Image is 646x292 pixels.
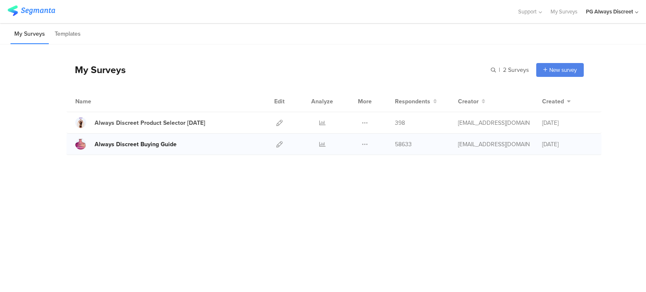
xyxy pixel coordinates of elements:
[270,91,289,112] div: Edit
[356,91,374,112] div: More
[518,8,537,16] span: Support
[586,8,633,16] div: PG Always Discreet
[95,140,177,149] div: Always Discreet Buying Guide
[8,5,55,16] img: segmanta logo
[458,140,530,149] div: talia@segmanta.com
[395,140,412,149] span: 58633
[542,118,593,127] div: [DATE]
[75,139,177,150] a: Always Discreet Buying Guide
[542,140,593,149] div: [DATE]
[498,66,501,74] span: |
[51,24,85,44] li: Templates
[542,97,571,106] button: Created
[310,91,335,112] div: Analyze
[66,63,126,77] div: My Surveys
[75,97,126,106] div: Name
[395,97,430,106] span: Respondents
[75,117,205,128] a: Always Discreet Product Selector [DATE]
[458,97,485,106] button: Creator
[503,66,529,74] span: 2 Surveys
[95,118,205,127] div: Always Discreet Product Selector June 2024
[395,118,405,127] span: 398
[542,97,564,106] span: Created
[549,66,577,74] span: New survey
[458,118,530,127] div: eliran@segmanta.com
[395,97,437,106] button: Respondents
[11,24,49,44] li: My Surveys
[458,97,479,106] span: Creator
